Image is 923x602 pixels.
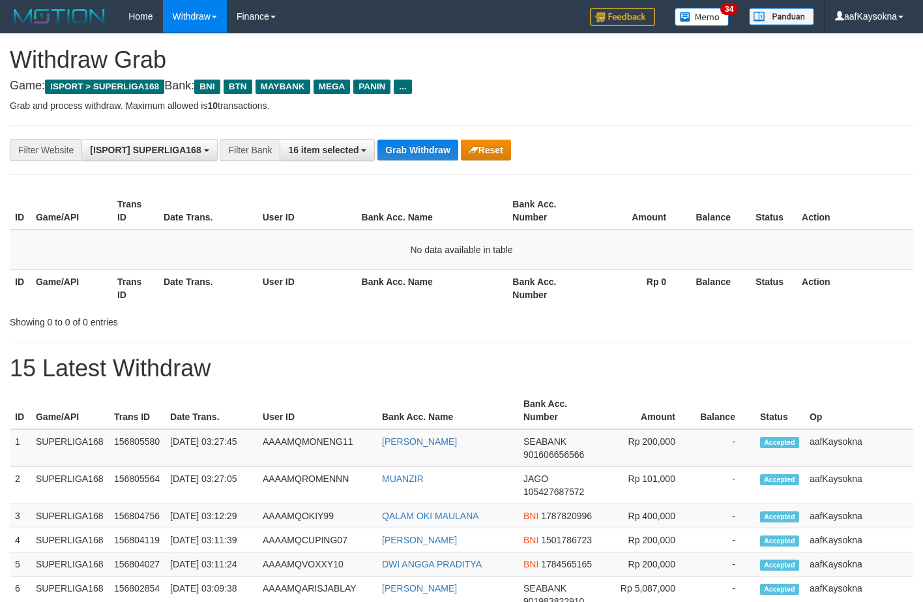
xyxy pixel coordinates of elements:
[695,552,755,577] td: -
[257,429,377,467] td: AAAAMQMONENG11
[749,8,814,25] img: panduan.png
[686,269,750,307] th: Balance
[288,145,359,155] span: 16 item selected
[523,583,566,594] span: SEABANK
[112,192,158,230] th: Trans ID
[10,269,31,307] th: ID
[31,429,109,467] td: SUPERLIGA168
[394,80,411,94] span: ...
[109,504,165,528] td: 156804756
[357,192,508,230] th: Bank Acc. Name
[31,392,109,429] th: Game/API
[605,552,695,577] td: Rp 200,000
[695,429,755,467] td: -
[804,504,913,528] td: aafKaysokna
[165,528,257,552] td: [DATE] 03:11:39
[750,192,797,230] th: Status
[10,552,31,577] td: 5
[804,528,913,552] td: aafKaysokna
[257,192,357,230] th: User ID
[357,269,508,307] th: Bank Acc. Name
[256,80,310,94] span: MAYBANK
[605,528,695,552] td: Rp 200,000
[207,100,218,111] strong: 10
[523,559,538,569] span: BNI
[10,429,31,467] td: 1
[257,269,357,307] th: User ID
[382,559,482,569] a: DWI ANGGA PRADITYA
[10,99,913,112] p: Grab and process withdraw. Maximum allowed is transactions.
[804,467,913,504] td: aafKaysokna
[760,474,799,485] span: Accepted
[10,528,31,552] td: 4
[165,429,257,467] td: [DATE] 03:27:45
[165,504,257,528] td: [DATE] 03:12:29
[523,474,548,484] span: JAGO
[257,467,377,504] td: AAAAMQROMENNN
[695,467,755,504] td: -
[224,80,252,94] span: BTN
[589,269,686,307] th: Rp 0
[10,7,109,26] img: MOTION_logo.png
[695,504,755,528] td: -
[10,392,31,429] th: ID
[165,392,257,429] th: Date Trans.
[10,192,31,230] th: ID
[377,392,518,429] th: Bank Acc. Name
[461,140,511,160] button: Reset
[10,467,31,504] td: 2
[257,504,377,528] td: AAAAMQOKIY99
[760,437,799,448] span: Accepted
[158,269,257,307] th: Date Trans.
[382,511,479,521] a: QALAM OKI MAULANA
[804,429,913,467] td: aafKaysokna
[804,552,913,577] td: aafKaysokna
[541,511,592,521] span: Copy 1787820996 to clipboard
[605,467,695,504] td: Rp 101,000
[686,192,750,230] th: Balance
[541,535,592,545] span: Copy 1501786723 to clipboard
[760,560,799,571] span: Accepted
[257,552,377,577] td: AAAAMQVOXXY10
[760,584,799,595] span: Accepted
[31,552,109,577] td: SUPERLIGA168
[605,504,695,528] td: Rp 400,000
[523,511,538,521] span: BNI
[695,528,755,552] td: -
[112,269,158,307] th: Trans ID
[755,392,804,429] th: Status
[314,80,351,94] span: MEGA
[382,474,424,484] a: MUANZIR
[507,192,589,230] th: Bank Acc. Number
[541,559,592,569] span: Copy 1784565165 to clipboard
[45,80,164,94] span: ISPORT > SUPERLIGA168
[675,8,729,26] img: Button%20Memo.svg
[31,269,112,307] th: Game/API
[605,429,695,467] td: Rp 200,000
[720,3,738,15] span: 34
[165,552,257,577] td: [DATE] 03:11:24
[590,8,655,26] img: Feedback.jpg
[523,535,538,545] span: BNI
[109,467,165,504] td: 156805564
[589,192,686,230] th: Amount
[750,269,797,307] th: Status
[523,449,584,460] span: Copy 901606656566 to clipboard
[10,80,913,93] h4: Game: Bank:
[695,392,755,429] th: Balance
[31,528,109,552] td: SUPERLIGA168
[10,355,913,382] h1: 15 Latest Withdraw
[382,583,457,594] a: [PERSON_NAME]
[518,392,605,429] th: Bank Acc. Number
[109,429,165,467] td: 156805580
[523,436,566,447] span: SEABANK
[10,139,81,161] div: Filter Website
[10,230,913,270] td: No data available in table
[797,269,913,307] th: Action
[760,511,799,522] span: Accepted
[257,528,377,552] td: AAAAMQCUPING07
[257,392,377,429] th: User ID
[377,140,458,160] button: Grab Withdraw
[507,269,589,307] th: Bank Acc. Number
[194,80,220,94] span: BNI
